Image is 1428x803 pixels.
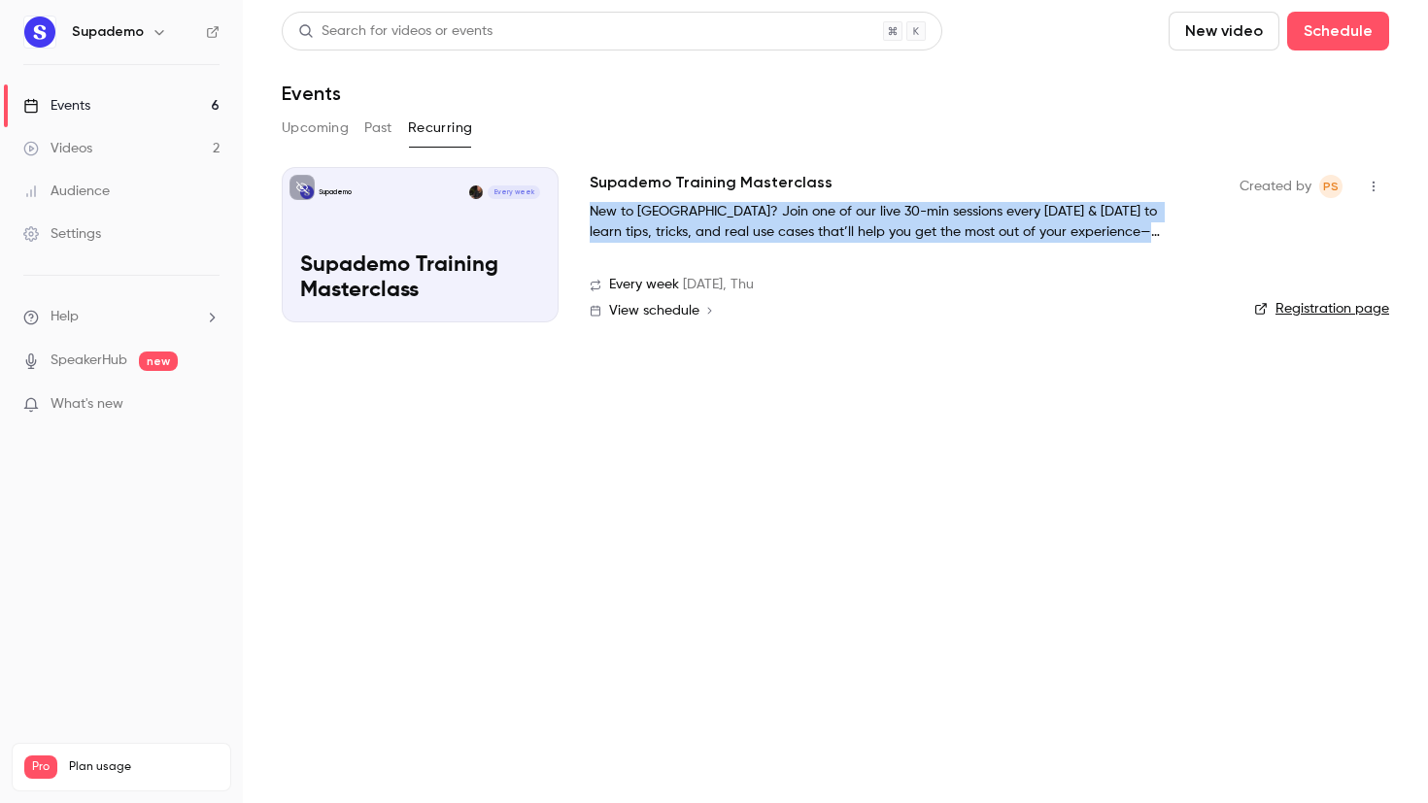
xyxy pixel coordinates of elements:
button: Schedule [1287,12,1389,50]
div: Search for videos or events [298,21,493,42]
p: New to [GEOGRAPHIC_DATA]? Join one of our live 30-min sessions every [DATE] & [DATE] to learn tip... [590,202,1173,243]
button: Recurring [408,113,473,144]
a: Registration page [1254,299,1389,318]
span: [DATE], Thu [683,275,754,295]
img: Paulina Staszuk [469,185,483,199]
span: Every week [609,275,679,295]
span: Pro [24,755,57,779]
div: Settings [23,224,101,244]
span: Every week [488,185,539,199]
button: New video [1169,12,1279,50]
span: Help [51,307,79,327]
h6: Supademo [72,22,144,42]
a: Supademo Training Masterclass [590,171,833,194]
p: Supademo [319,187,352,197]
a: Supademo Training MasterclassSupademoPaulina StaszukEvery weekSupademo Training Masterclass [282,167,559,322]
img: Supademo [24,17,55,48]
div: Videos [23,139,92,158]
span: new [139,351,178,371]
span: Created by [1240,175,1311,198]
span: View schedule [609,304,699,318]
h1: Events [282,82,341,105]
span: Plan usage [69,759,219,775]
li: help-dropdown-opener [23,307,220,327]
span: What's new [51,394,123,415]
div: Events [23,96,90,116]
div: Audience [23,182,110,201]
span: Paulina Staszuk [1319,175,1343,198]
button: Past [364,113,392,144]
span: PS [1323,175,1339,198]
a: SpeakerHub [51,351,127,371]
a: View schedule [590,303,1208,318]
p: Supademo Training Masterclass [300,253,540,304]
button: Upcoming [282,113,349,144]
